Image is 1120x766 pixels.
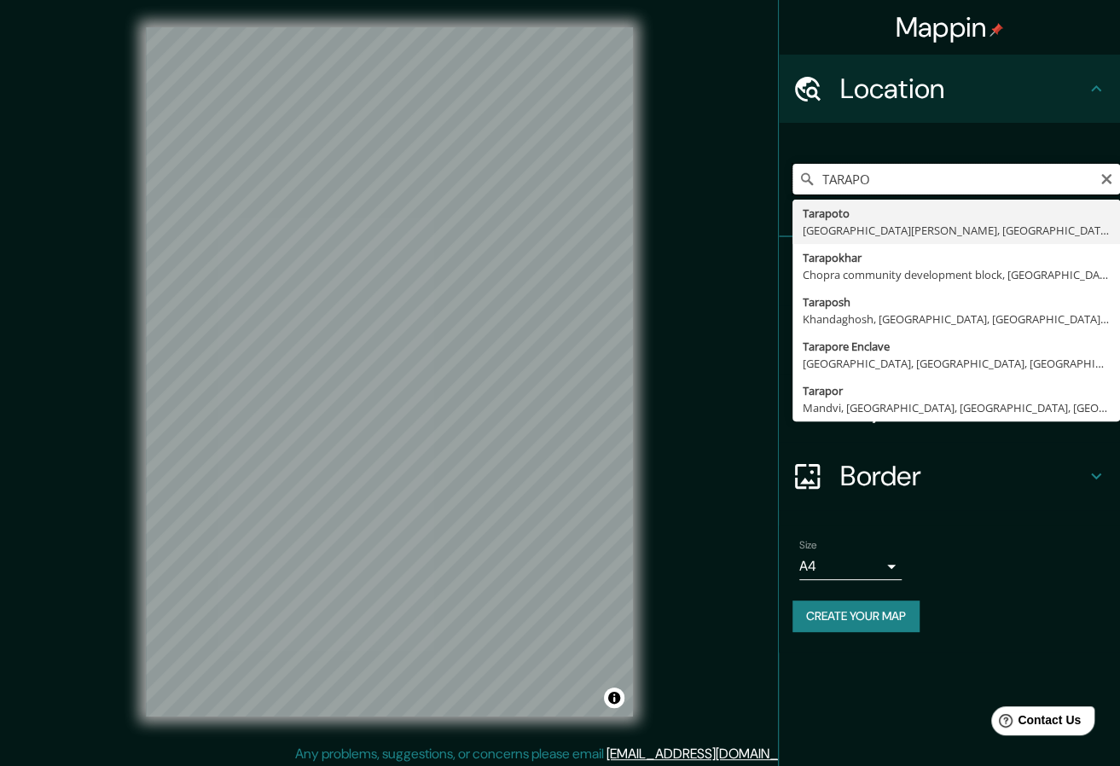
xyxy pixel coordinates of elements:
[803,266,1110,283] div: Chopra community development block, [GEOGRAPHIC_DATA], [GEOGRAPHIC_DATA], [GEOGRAPHIC_DATA]
[803,399,1110,416] div: Mandvi, [GEOGRAPHIC_DATA], [GEOGRAPHIC_DATA], [GEOGRAPHIC_DATA]
[803,205,1110,222] div: Tarapoto
[792,601,920,632] button: Create your map
[896,10,1004,44] h4: Mappin
[606,745,817,763] a: [EMAIL_ADDRESS][DOMAIN_NAME]
[779,55,1120,123] div: Location
[803,310,1110,328] div: Khandaghosh, [GEOGRAPHIC_DATA], [GEOGRAPHIC_DATA], [GEOGRAPHIC_DATA]
[799,553,902,580] div: A4
[799,538,817,553] label: Size
[840,72,1086,106] h4: Location
[968,699,1101,747] iframe: Help widget launcher
[803,249,1110,266] div: Tarapokhar
[989,23,1003,37] img: pin-icon.png
[792,164,1120,194] input: Pick your city or area
[779,374,1120,442] div: Layout
[295,744,820,764] p: Any problems, suggestions, or concerns please email .
[779,237,1120,305] div: Pins
[840,459,1086,493] h4: Border
[803,222,1110,239] div: [GEOGRAPHIC_DATA][PERSON_NAME], [GEOGRAPHIC_DATA]
[840,391,1086,425] h4: Layout
[803,293,1110,310] div: Taraposh
[146,27,633,717] canvas: Map
[803,355,1110,372] div: [GEOGRAPHIC_DATA], [GEOGRAPHIC_DATA], [GEOGRAPHIC_DATA], [GEOGRAPHIC_DATA]
[1100,170,1113,186] button: Clear
[803,382,1110,399] div: Tarapor
[779,305,1120,374] div: Style
[604,688,624,708] button: Toggle attribution
[779,442,1120,510] div: Border
[803,338,1110,355] div: Tarapore Enclave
